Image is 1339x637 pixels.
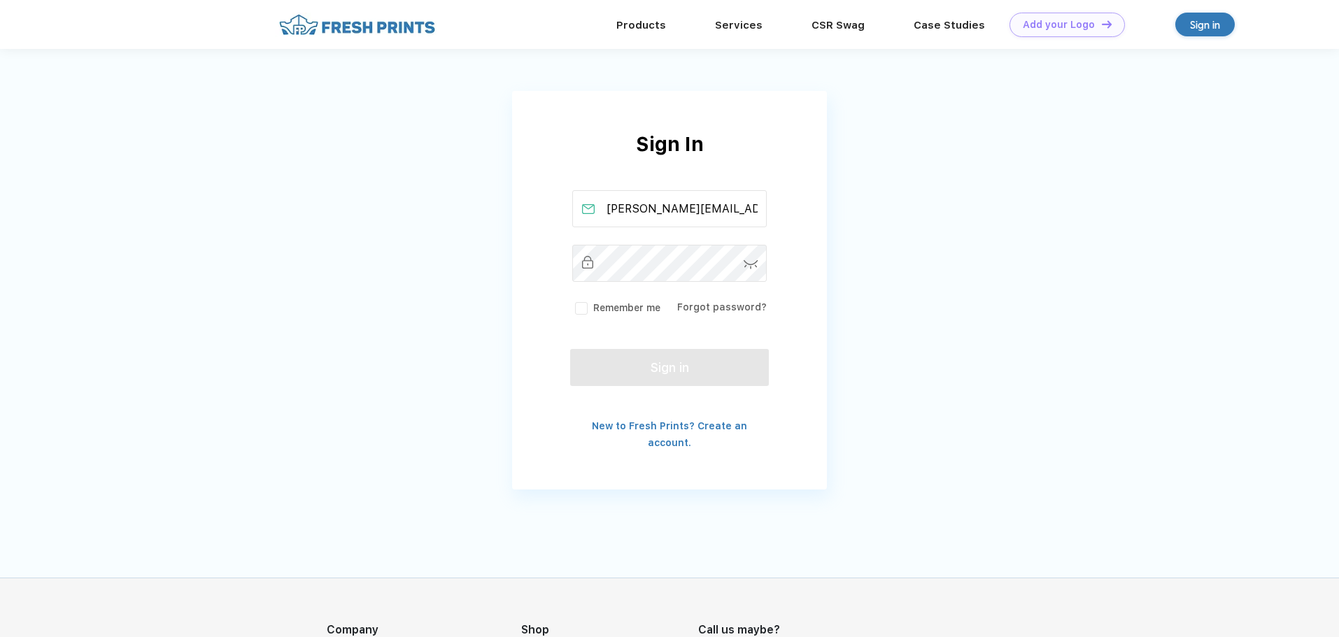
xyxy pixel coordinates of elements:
[744,260,758,269] img: password-icon.svg
[677,301,767,313] a: Forgot password?
[616,19,666,31] a: Products
[1023,19,1095,31] div: Add your Logo
[582,204,595,214] img: email_active.svg
[275,13,439,37] img: fo%20logo%202.webp
[572,190,767,227] input: Email
[572,301,660,315] label: Remember me
[1190,17,1220,33] div: Sign in
[1102,20,1112,28] img: DT
[1175,13,1235,36] a: Sign in
[582,256,593,269] img: password_inactive.svg
[570,349,769,386] button: Sign in
[592,420,747,448] a: New to Fresh Prints? Create an account.
[512,129,827,190] div: Sign In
